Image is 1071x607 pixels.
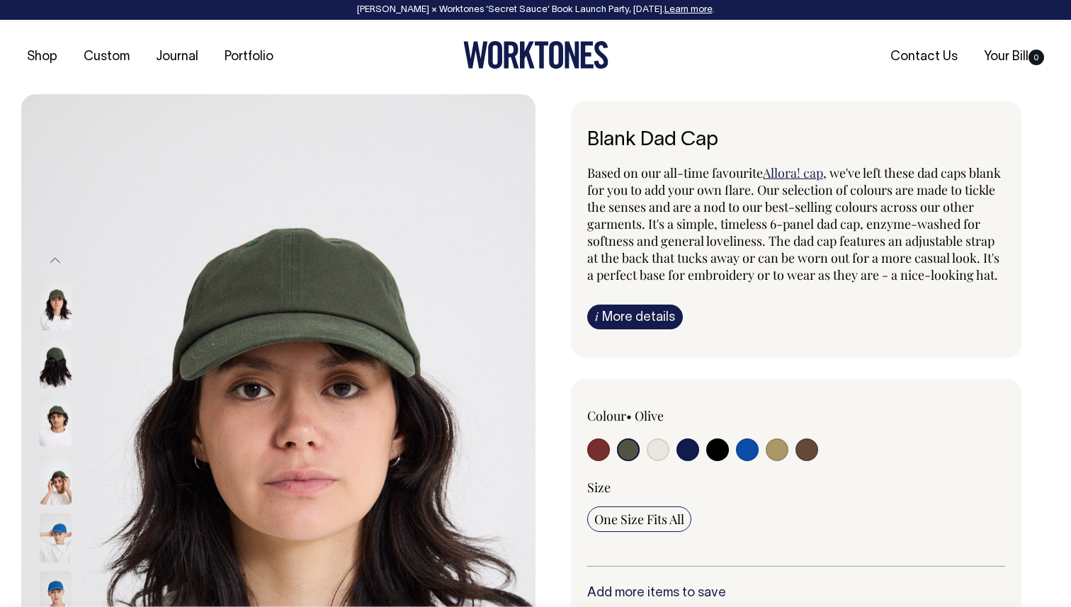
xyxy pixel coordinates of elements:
[587,164,763,181] span: Based on our all-time favourite
[664,6,713,14] a: Learn more
[150,45,204,69] a: Journal
[219,45,279,69] a: Portfolio
[40,281,72,331] img: olive
[587,407,754,424] div: Colour
[21,45,63,69] a: Shop
[40,455,72,505] img: olive
[587,305,683,329] a: iMore details
[587,479,1005,496] div: Size
[45,245,66,277] button: Previous
[635,407,664,424] label: Olive
[763,164,823,181] a: Allora! cap
[40,514,72,563] img: worker-blue
[587,164,1001,283] span: , we've left these dad caps blank for you to add your own flare. Our selection of colours are mad...
[78,45,135,69] a: Custom
[626,407,632,424] span: •
[40,397,72,447] img: olive
[14,5,1057,15] div: [PERSON_NAME] × Worktones ‘Secret Sauce’ Book Launch Party, [DATE]. .
[587,130,1005,152] h6: Blank Dad Cap
[40,339,72,389] img: olive
[594,511,684,528] span: One Size Fits All
[978,45,1050,69] a: Your Bill0
[587,586,1005,601] h6: Add more items to save
[1028,50,1044,65] span: 0
[587,506,691,532] input: One Size Fits All
[885,45,963,69] a: Contact Us
[595,309,599,324] span: i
